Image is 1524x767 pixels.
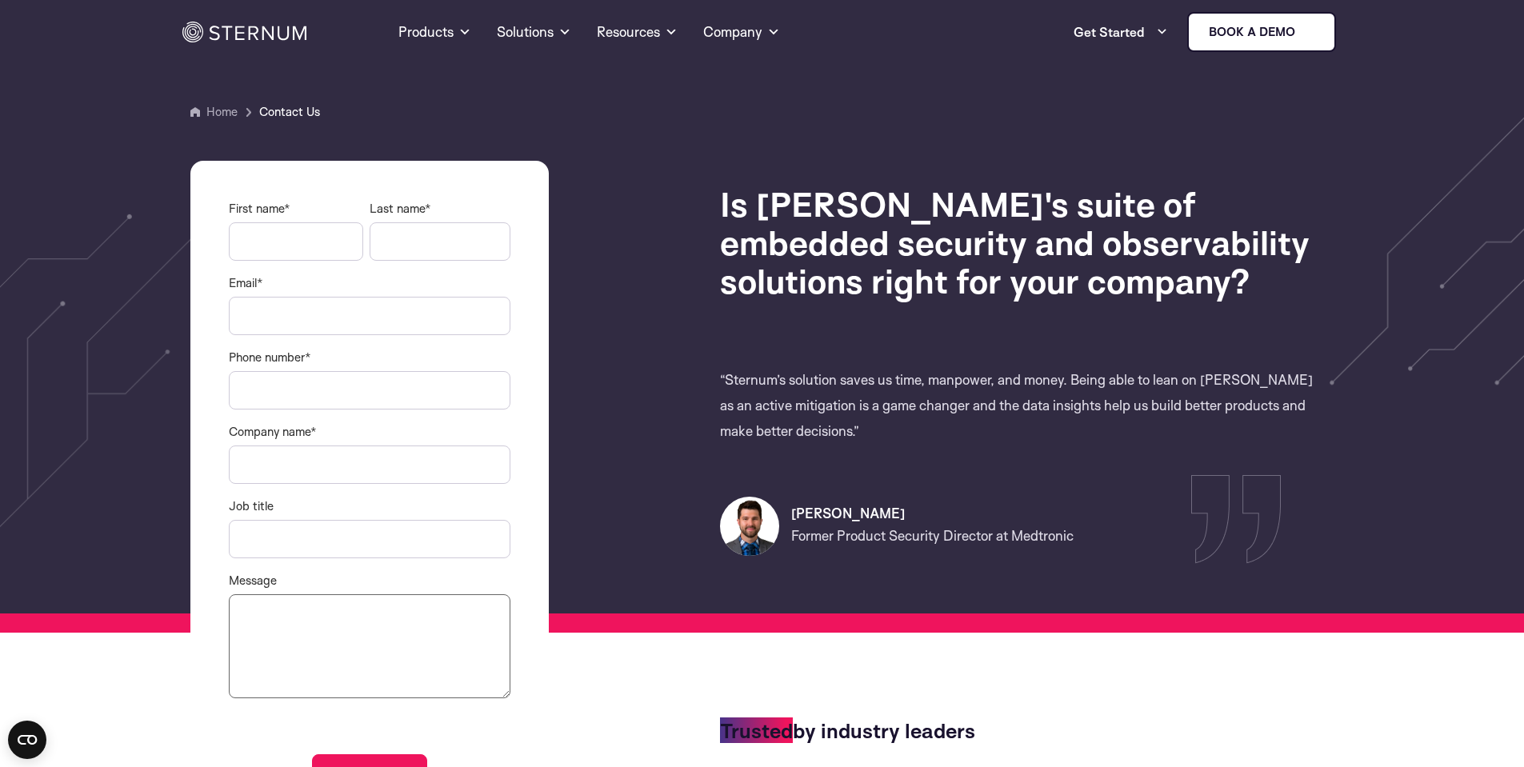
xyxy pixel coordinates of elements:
span: Trusted [720,717,793,743]
span: Phone number [229,350,305,365]
span: Company name [229,424,310,439]
h4: by industry leaders [720,721,1326,740]
span: First name [229,201,284,216]
span: Job title [229,498,274,513]
img: sternum iot [1302,26,1314,38]
a: Get Started [1074,16,1168,48]
a: Company [703,3,780,61]
a: Products [398,3,471,61]
span: Contact Us [259,102,320,122]
a: Home [206,104,238,119]
span: Message [229,573,277,588]
h1: Is [PERSON_NAME]'s suite of embedded security and observability solutions right for your company? [720,185,1326,300]
span: Last name [370,201,425,216]
span: Email [229,275,257,290]
a: Resources [597,3,678,61]
a: Solutions [497,3,571,61]
button: Open CMP widget [8,721,46,759]
a: Book a demo [1187,12,1336,52]
p: “Sternum’s solution saves us time, manpower, and money. Being able to lean on [PERSON_NAME] as an... [720,367,1326,444]
h3: [PERSON_NAME] [791,504,1326,523]
p: Former Product Security Director at Medtronic [791,523,1326,549]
